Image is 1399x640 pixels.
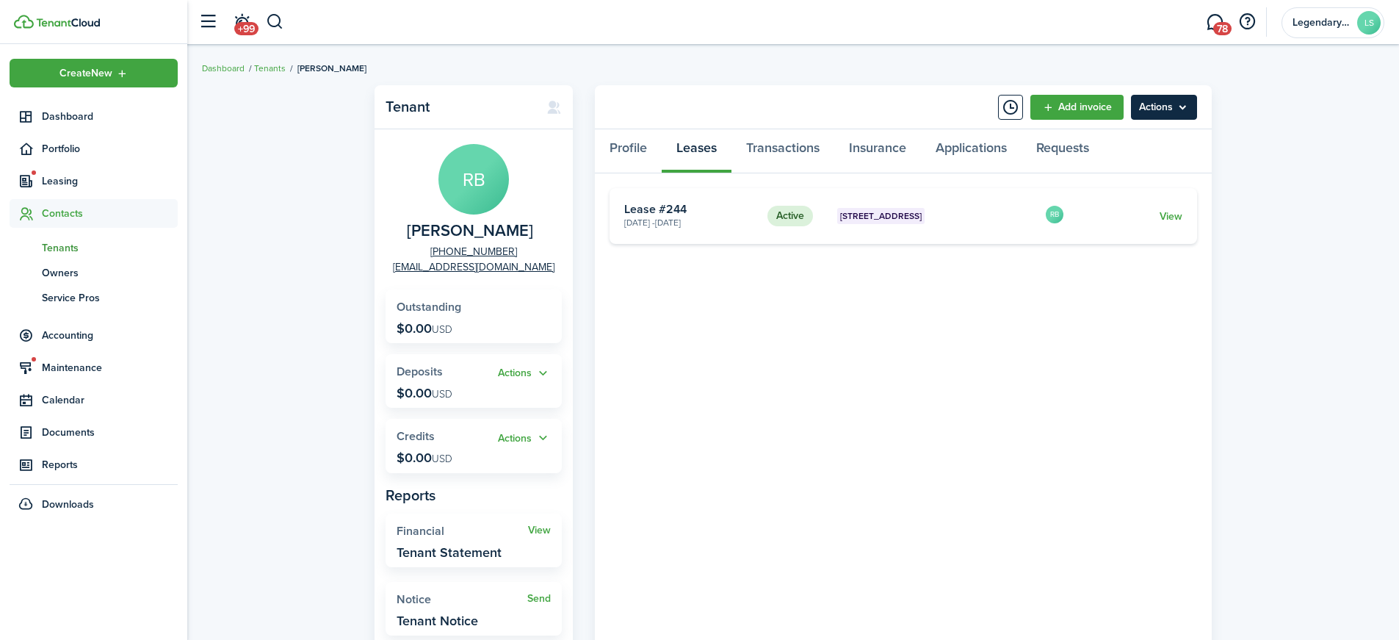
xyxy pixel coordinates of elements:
[430,244,517,259] a: [PHONE_NUMBER]
[42,173,178,189] span: Leasing
[432,451,452,467] span: USD
[10,235,178,260] a: Tenants
[393,259,554,275] a: [EMAIL_ADDRESS][DOMAIN_NAME]
[498,365,551,382] button: Actions
[42,240,178,256] span: Tenants
[1030,95,1124,120] a: Add invoice
[1234,10,1259,35] button: Open resource center
[498,365,551,382] button: Open menu
[42,328,178,343] span: Accounting
[1213,22,1232,35] span: 78
[397,428,435,445] span: Credits
[1131,95,1197,120] button: Open menu
[1293,18,1351,28] span: Legendary Sales Inc
[14,15,34,29] img: TenantCloud
[42,392,178,408] span: Calendar
[202,62,245,75] a: Dashboard
[921,129,1022,173] a: Applications
[10,102,178,131] a: Dashboard
[297,62,366,75] span: [PERSON_NAME]
[397,525,528,538] widget-stats-title: Financial
[432,322,452,337] span: USD
[438,144,509,215] avatar-text: RB
[498,430,551,447] button: Open menu
[1022,129,1104,173] a: Requests
[397,545,502,560] widget-stats-description: Tenant Statement
[397,614,478,628] widget-stats-description: Tenant Notice
[1357,11,1381,35] avatar-text: LS
[10,285,178,310] a: Service Pros
[397,298,461,315] span: Outstanding
[254,62,286,75] a: Tenants
[234,22,259,35] span: +99
[397,450,452,465] p: $0.00
[42,497,94,512] span: Downloads
[266,10,284,35] button: Search
[407,222,533,240] span: Richard Beverly
[767,206,813,226] status: Active
[42,290,178,306] span: Service Pros
[386,484,562,506] panel-main-subtitle: Reports
[528,525,551,536] a: View
[397,386,452,400] p: $0.00
[498,430,551,447] button: Actions
[42,265,178,281] span: Owners
[1131,95,1197,120] menu-btn: Actions
[10,450,178,479] a: Reports
[397,593,527,606] widget-stats-title: Notice
[42,109,178,124] span: Dashboard
[998,95,1023,120] button: Timeline
[1201,4,1229,41] a: Messaging
[386,98,532,115] panel-main-title: Tenant
[595,129,662,173] a: Profile
[1160,209,1182,224] a: View
[10,260,178,285] a: Owners
[42,206,178,221] span: Contacts
[10,59,178,87] button: Open menu
[731,129,834,173] a: Transactions
[42,457,178,472] span: Reports
[432,386,452,402] span: USD
[840,209,922,223] span: [STREET_ADDRESS]
[228,4,256,41] a: Notifications
[42,425,178,440] span: Documents
[42,360,178,375] span: Maintenance
[194,8,222,36] button: Open sidebar
[624,203,756,216] card-title: Lease #244
[527,593,551,605] a: Send
[834,129,921,173] a: Insurance
[397,321,452,336] p: $0.00
[36,18,100,27] img: TenantCloud
[624,216,756,229] card-description: [DATE] - [DATE]
[59,68,112,79] span: Create New
[42,141,178,157] span: Portfolio
[397,363,443,380] span: Deposits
